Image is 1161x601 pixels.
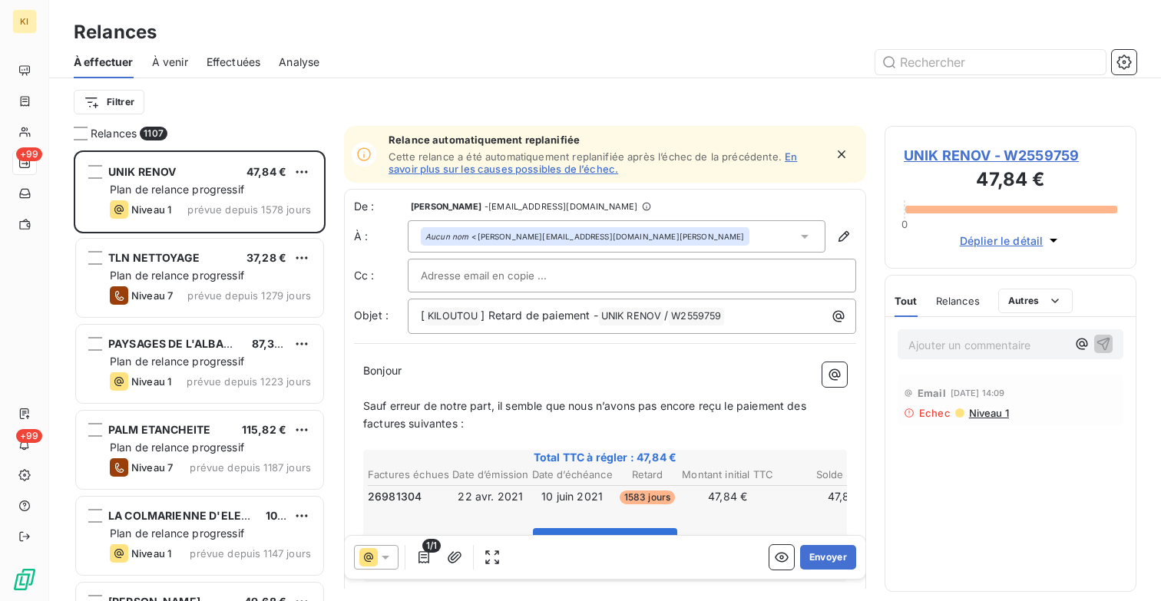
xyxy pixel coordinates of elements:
[108,423,210,436] span: PALM ETANCHEITE
[776,467,868,483] th: Solde TTC
[187,289,311,302] span: prévue depuis 1279 jours
[481,309,597,322] span: ] Retard de paiement -
[451,467,529,483] th: Date d’émission
[425,308,480,325] span: KILOUTOU
[919,407,951,419] span: Echec
[12,9,37,34] div: KI
[368,489,422,504] span: 26981304
[425,231,745,242] div: <[PERSON_NAME][EMAIL_ADDRESS][DOMAIN_NAME][PERSON_NAME]
[620,490,676,504] span: 1583 jours
[776,488,868,505] td: 47,84 €
[365,450,845,465] span: Total TTC à régler : 47,84 €
[904,145,1117,166] span: UNIK RENOV - W2559759
[140,127,167,140] span: 1107
[354,309,389,322] span: Objet :
[531,467,614,483] th: Date d’échéance
[110,355,244,368] span: Plan de relance progressif
[451,488,529,505] td: 22 avr. 2021
[190,461,311,474] span: prévue depuis 1187 jours
[389,134,825,146] span: Relance automatiquement replanifiée
[110,441,244,454] span: Plan de relance progressif
[531,488,614,505] td: 10 juin 2021
[74,150,326,601] div: grid
[664,309,668,322] span: /
[421,264,586,287] input: Adresse email en copie ...
[354,268,408,283] label: Cc :
[669,308,723,325] span: W2559759
[615,467,680,483] th: Retard
[425,231,468,242] em: Aucun nom
[389,150,782,163] span: Cette relance a été automatiquement replanifiée après l’échec de la précédente.
[936,295,980,307] span: Relances
[74,18,157,46] h3: Relances
[955,232,1067,249] button: Déplier le détail
[363,399,809,430] span: Sauf erreur de notre part, il semble que nous n’avons pas encore reçu le paiement des factures su...
[187,375,311,388] span: prévue depuis 1223 jours
[904,166,1117,196] h3: 47,84 €
[131,375,171,388] span: Niveau 1
[110,269,244,282] span: Plan de relance progressif
[252,337,289,350] span: 87,31 €
[875,50,1106,74] input: Rechercher
[266,509,309,522] span: 108,14 €
[246,251,286,264] span: 37,28 €
[895,295,918,307] span: Tout
[681,467,774,483] th: Montant initial TTC
[242,423,286,436] span: 115,82 €
[389,150,797,175] a: En savoir plus sur les causes possibles de l’échec.
[108,165,177,178] span: UNIK RENOV
[681,488,774,505] td: 47,84 €
[131,547,171,560] span: Niveau 1
[108,251,200,264] span: TLN NETTOYAGE
[190,547,311,560] span: prévue depuis 1147 jours
[91,126,137,141] span: Relances
[187,203,311,216] span: prévue depuis 1578 jours
[74,90,144,114] button: Filtrer
[354,229,408,244] label: À :
[800,545,856,570] button: Envoyer
[131,289,173,302] span: Niveau 7
[599,308,664,325] span: UNIK RENOV
[131,461,173,474] span: Niveau 7
[16,147,42,161] span: +99
[354,199,408,214] span: De :
[918,387,946,399] span: Email
[152,54,188,70] span: À venir
[246,165,286,178] span: 47,84 €
[998,289,1073,313] button: Autres
[421,309,425,322] span: [
[901,218,908,230] span: 0
[74,54,134,70] span: À effectuer
[411,202,481,211] span: [PERSON_NAME]
[131,203,171,216] span: Niveau 1
[16,429,42,443] span: +99
[363,364,402,377] span: Bonjour
[108,509,411,522] span: LA COLMARIENNE D'ELECTRICITE ET DE MAINTENANCE
[968,407,1009,419] span: Niveau 1
[960,233,1044,249] span: Déplier le détail
[951,388,1005,398] span: [DATE] 14:09
[207,54,261,70] span: Effectuées
[108,337,250,350] span: PAYSAGES DE L'ALBANAIS
[110,527,244,540] span: Plan de relance progressif
[279,54,319,70] span: Analyse
[110,183,244,196] span: Plan de relance progressif
[367,467,450,483] th: Factures échues
[422,539,441,553] span: 1/1
[485,202,637,211] span: - [EMAIL_ADDRESS][DOMAIN_NAME]
[12,567,37,592] img: Logo LeanPay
